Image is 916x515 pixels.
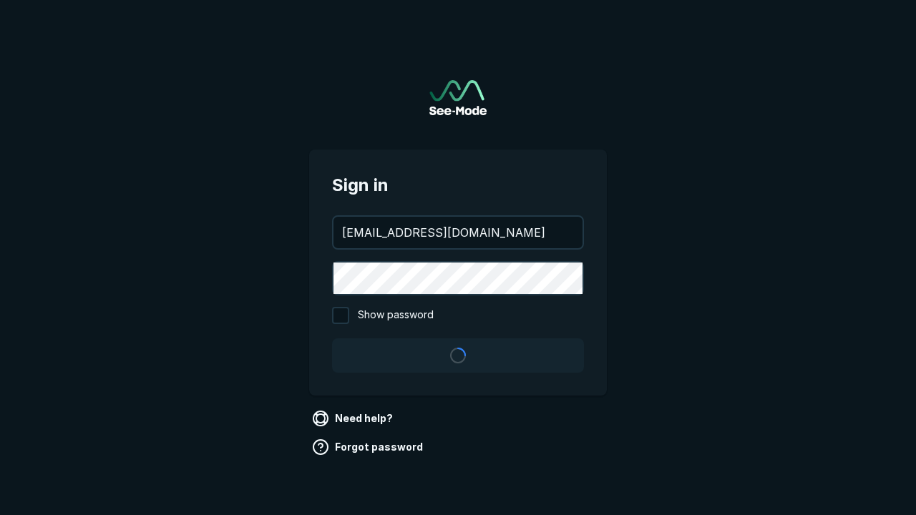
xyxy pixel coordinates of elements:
span: Sign in [332,172,584,198]
a: Forgot password [309,436,429,458]
span: Show password [358,307,434,324]
img: See-Mode Logo [429,80,487,115]
a: Need help? [309,407,399,430]
a: Go to sign in [429,80,487,115]
input: your@email.com [333,217,583,248]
